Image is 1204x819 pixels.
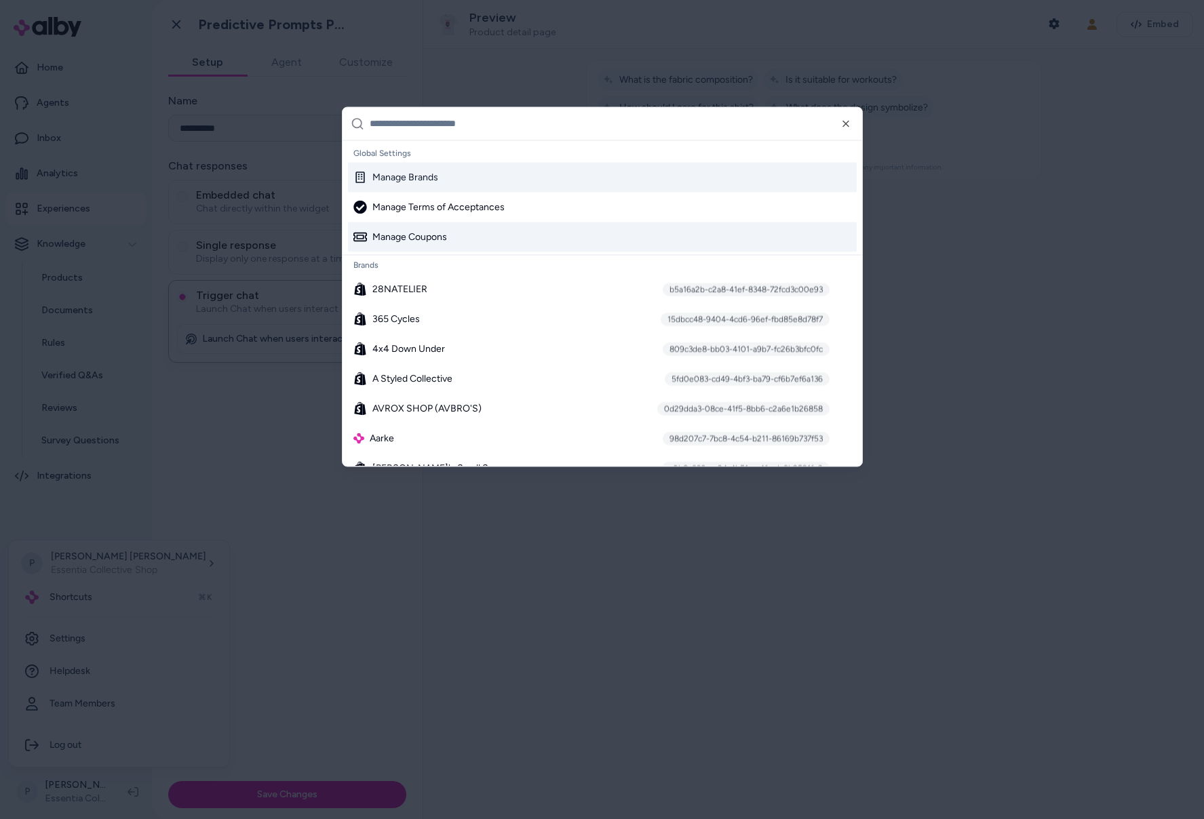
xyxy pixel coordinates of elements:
[662,461,830,475] div: a0b8a630-ca94-4b51-ac4f-adc6b2521fe2
[353,433,364,443] img: alby Logo
[665,372,830,385] div: 5fd0e083-cd49-4bf3-ba79-cf6b7ef6a136
[663,342,830,355] div: 809c3de8-bb03-4101-a9b7-fc26b3bfc0fc
[372,342,445,355] span: 4x4 Down Under
[663,282,830,296] div: b5a16a2b-c2a8-41ef-8348-72fcd3c00e93
[372,372,452,385] span: A Styled Collective
[353,230,447,243] div: Manage Coupons
[372,312,420,325] span: 365 Cycles
[348,143,857,162] div: Global Settings
[372,282,427,296] span: 28NATELIER
[372,401,482,415] span: AVROX SHOP (AVBRO'S)
[370,431,394,445] span: Aarke
[661,312,830,325] div: 15dbcc48-9404-4cd6-96ef-fbd85e8d78f7
[353,200,505,214] div: Manage Terms of Acceptances
[663,431,830,445] div: 98d207c7-7bc8-4c54-b211-86169b737f53
[372,461,521,475] span: [PERSON_NAME]'s Swell Segways
[348,255,857,274] div: Brands
[657,401,830,415] div: 0d29dda3-08ce-41f5-8bb6-c2a6e1b26858
[353,170,438,184] div: Manage Brands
